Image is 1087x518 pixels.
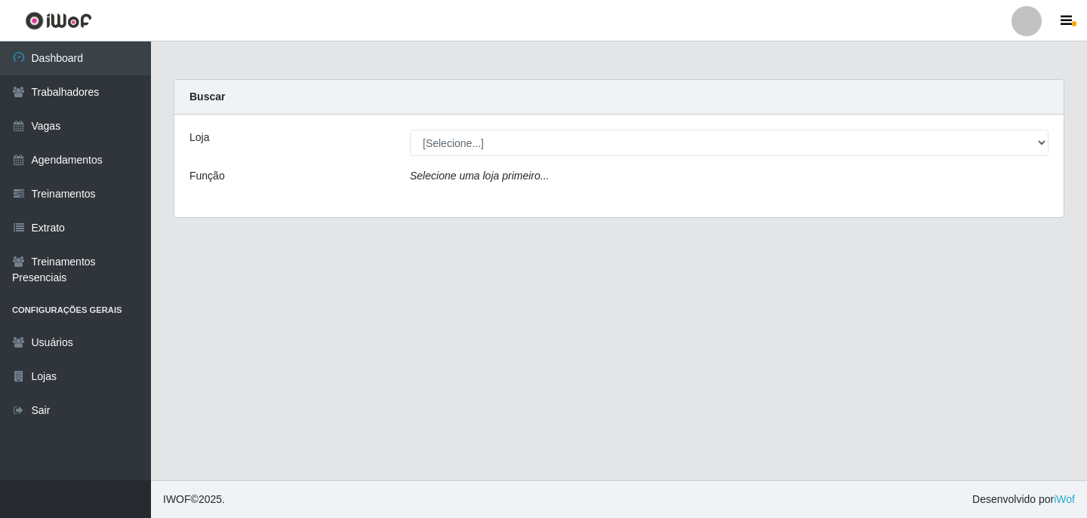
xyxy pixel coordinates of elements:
[189,90,225,103] strong: Buscar
[163,492,225,507] span: © 2025 .
[189,168,225,184] label: Função
[25,11,92,30] img: CoreUI Logo
[1054,493,1075,505] a: iWof
[972,492,1075,507] span: Desenvolvido por
[189,130,209,146] label: Loja
[163,493,191,505] span: IWOF
[410,170,549,182] i: Selecione uma loja primeiro...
